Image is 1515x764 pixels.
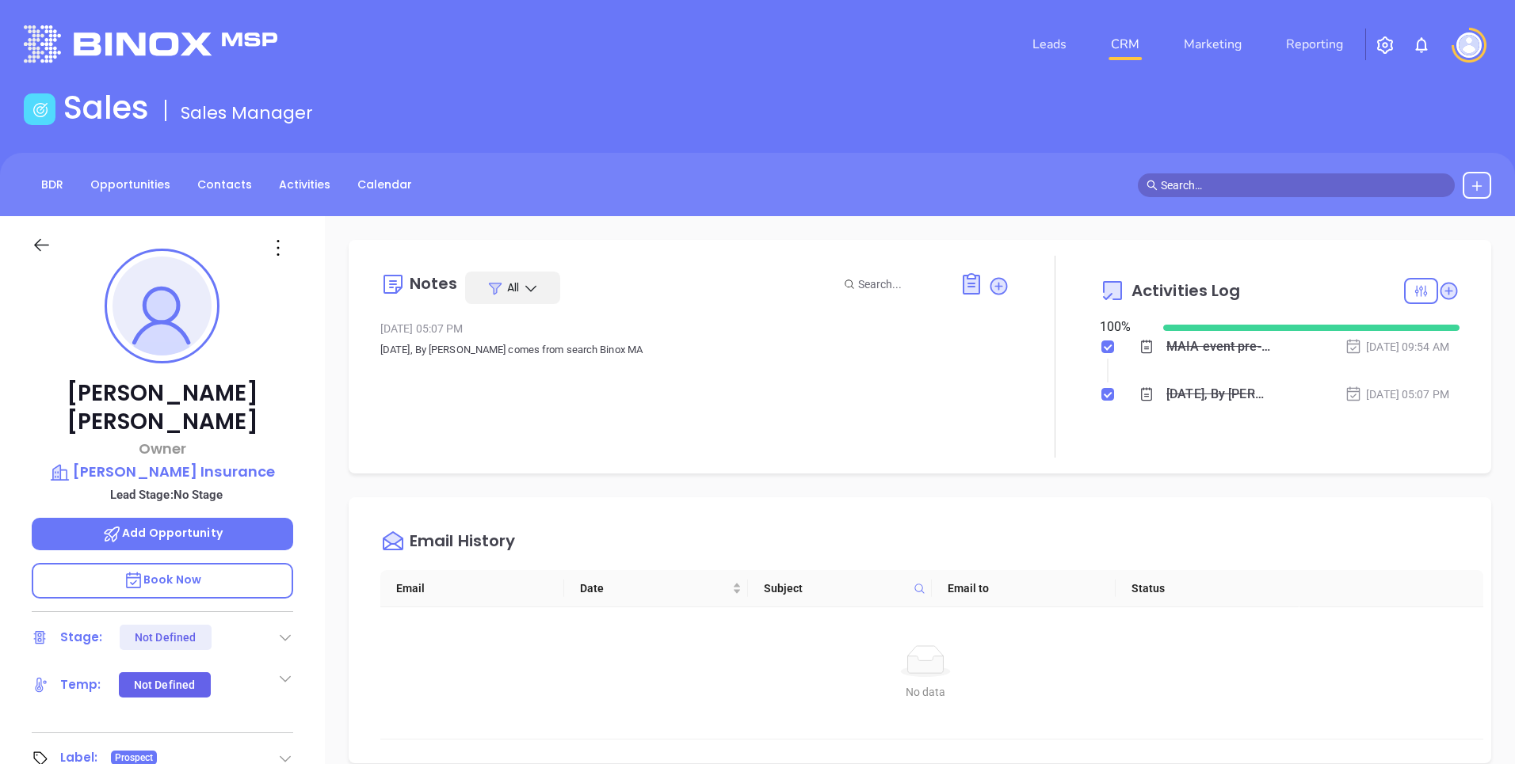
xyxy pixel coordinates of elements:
img: logo [24,25,277,63]
div: [DATE] 05:07 PM [380,317,1010,340]
a: Leads [1026,29,1073,60]
span: Date [580,580,729,597]
div: 100 % [1100,317,1144,336]
a: Contacts [188,172,261,198]
th: Email to [932,570,1116,607]
img: profile-user [113,257,212,355]
div: Stage: [60,625,103,649]
span: Activities Log [1131,283,1240,298]
p: [PERSON_NAME] [PERSON_NAME] [32,379,293,436]
div: [DATE] 05:07 PM [1345,386,1449,403]
a: BDR [32,172,73,198]
a: [PERSON_NAME] Insurance [32,461,293,483]
span: Sales Manager [181,101,313,125]
div: Email History [410,533,515,554]
img: iconNotification [1412,36,1431,55]
th: Status [1116,570,1299,607]
span: search [1147,180,1158,191]
div: No data [399,683,1452,701]
h1: Sales [63,89,149,127]
a: CRM [1105,29,1146,60]
th: Date [564,570,748,607]
a: Opportunities [81,172,180,198]
img: user [1456,32,1482,58]
input: Search... [858,276,942,293]
div: Not Defined [135,625,196,650]
a: Calendar [348,172,422,198]
span: All [507,279,519,295]
p: Lead Stage: No Stage [40,485,293,505]
p: Owner [32,438,293,459]
div: Notes [410,276,458,291]
div: MAIA event pre-attendance list [1166,335,1271,359]
th: Email [380,570,564,607]
div: Not Defined [134,672,195,697]
div: [DATE], By [PERSON_NAME] comes from search Binox MA [1166,382,1271,406]
div: Temp: [60,673,101,697]
span: Book Now [124,572,201,587]
span: Add Opportunity [102,525,223,541]
p: [DATE], By [PERSON_NAME] comes from search Binox MA [380,340,1010,359]
div: [DATE] 09:54 AM [1345,338,1449,355]
span: Subject [764,580,907,597]
a: Reporting [1280,29,1349,60]
a: Activities [269,172,340,198]
img: iconSetting [1376,36,1395,55]
input: Search… [1161,177,1446,194]
a: Marketing [1177,29,1248,60]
